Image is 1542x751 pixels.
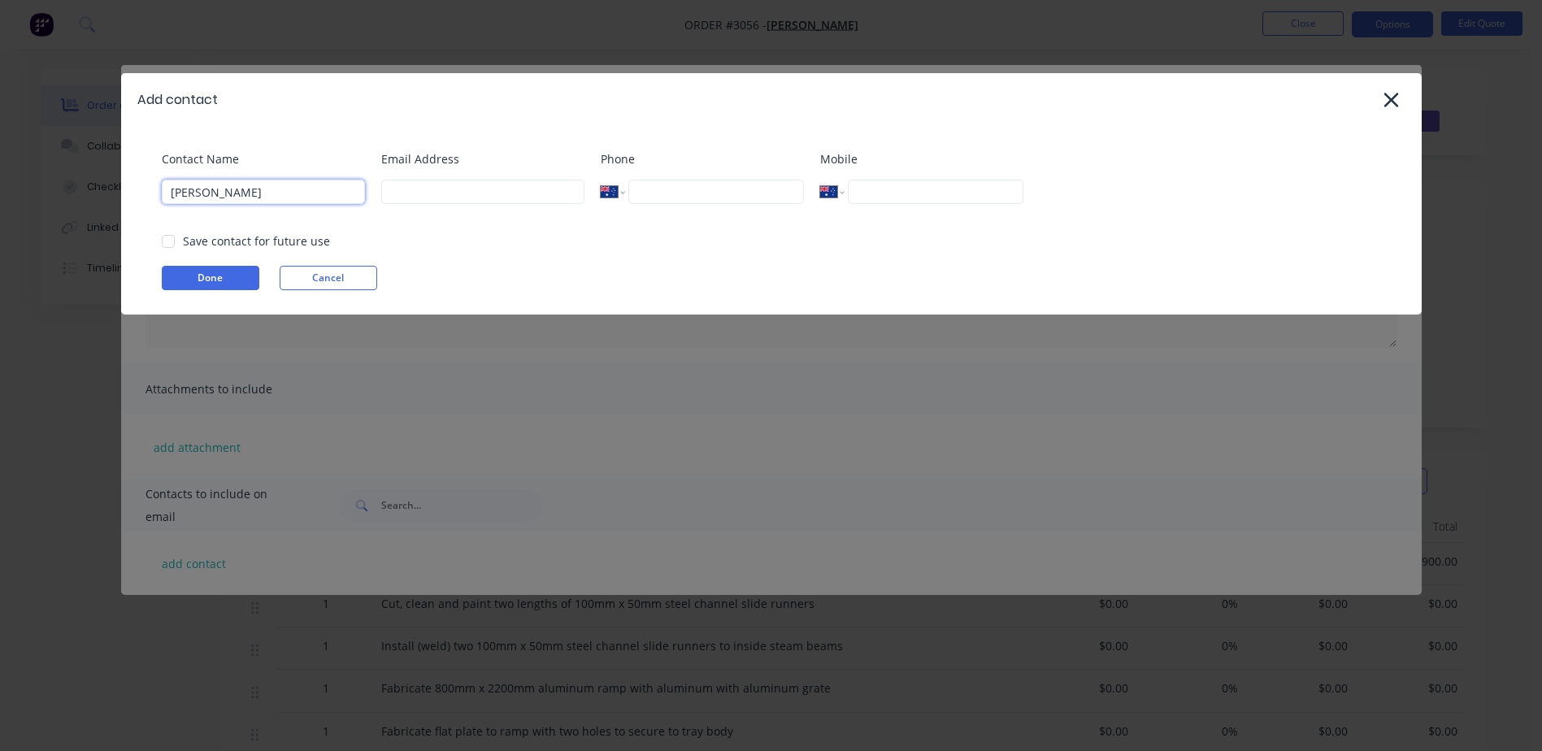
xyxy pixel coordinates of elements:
[162,266,259,290] button: Done
[137,90,218,110] div: Add contact
[381,150,584,167] label: Email Address
[183,232,330,250] div: Save contact for future use
[162,150,365,167] label: Contact Name
[820,150,1023,167] label: Mobile
[601,150,804,167] label: Phone
[280,266,377,290] button: Cancel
